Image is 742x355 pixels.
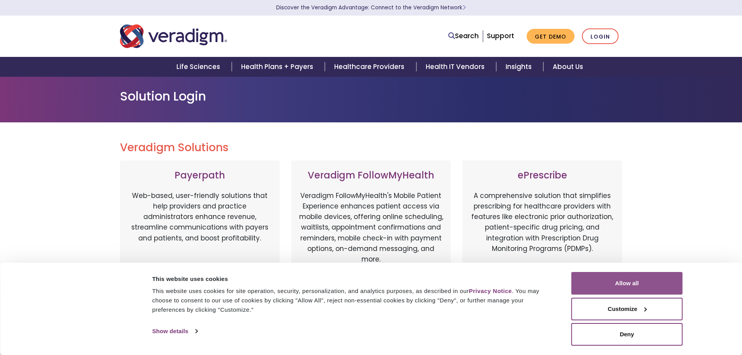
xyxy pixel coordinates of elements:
a: Show details [152,325,197,337]
button: Allow all [571,272,683,295]
img: Veradigm logo [120,23,227,49]
h1: Solution Login [120,89,622,104]
p: A comprehensive solution that simplifies prescribing for healthcare providers with features like ... [470,191,614,272]
a: Get Demo [527,29,575,44]
h2: Veradigm Solutions [120,141,622,154]
a: Discover the Veradigm Advantage: Connect to the Veradigm NetworkLearn More [276,4,466,11]
button: Deny [571,323,683,346]
a: Health IT Vendors [416,57,496,77]
span: Learn More [462,4,466,11]
a: Privacy Notice [469,288,512,294]
a: Healthcare Providers [325,57,416,77]
p: Veradigm FollowMyHealth's Mobile Patient Experience enhances patient access via mobile devices, o... [299,191,443,265]
h3: ePrescribe [470,170,614,181]
a: Support [487,31,514,41]
a: Life Sciences [167,57,232,77]
button: Customize [571,298,683,320]
a: Health Plans + Payers [232,57,325,77]
h3: Payerpath [128,170,272,181]
a: About Us [543,57,592,77]
a: Search [448,31,479,41]
p: Web-based, user-friendly solutions that help providers and practice administrators enhance revenu... [128,191,272,272]
h3: Veradigm FollowMyHealth [299,170,443,181]
a: Login [582,28,619,44]
a: Insights [496,57,543,77]
div: This website uses cookies for site operation, security, personalization, and analytics purposes, ... [152,286,554,314]
div: This website uses cookies [152,274,554,284]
